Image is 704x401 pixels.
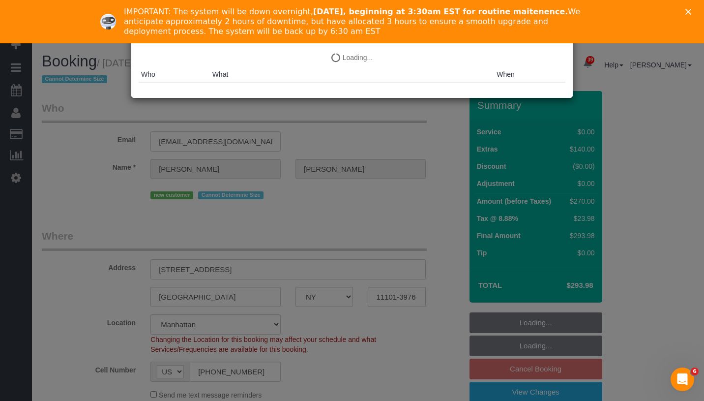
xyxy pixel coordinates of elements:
[210,67,495,82] th: What
[494,67,565,82] th: When
[671,368,694,391] iframe: Intercom live chat
[100,14,116,30] img: Profile image for Ellie
[131,15,573,98] sui-modal: Changes report
[139,67,210,82] th: Who
[139,53,565,62] p: Loading...
[691,368,699,375] span: 6
[313,7,568,16] b: [DATE], beginning at 3:30am EST for routine maitenence.
[124,7,588,36] div: IMPORTANT: The system will be down overnight, We anticipate approximately 2 hours of downtime, bu...
[685,9,695,15] div: Close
